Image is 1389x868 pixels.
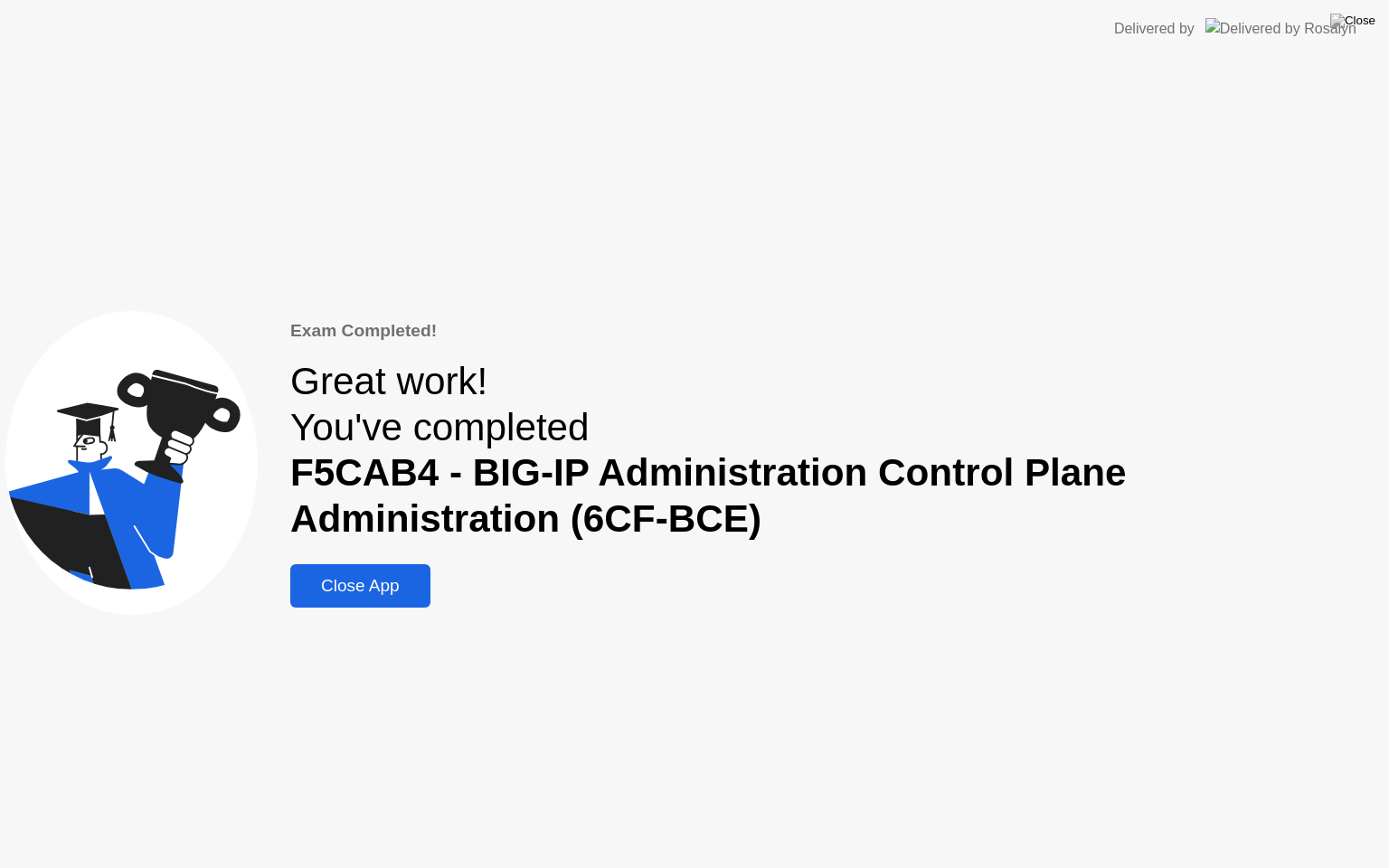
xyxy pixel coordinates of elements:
[1205,18,1356,39] img: Delivered by Rosalyn
[1330,14,1375,28] img: Close
[1114,18,1195,40] div: Delivered by
[290,318,1384,344] div: Exam Completed!
[290,359,1384,542] div: Great work! You've completed
[296,576,425,596] div: Close App
[290,451,1127,540] b: F5CAB4 - BIG-IP Administration Control Plane Administration (6CF-BCE)
[290,564,430,608] button: Close App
